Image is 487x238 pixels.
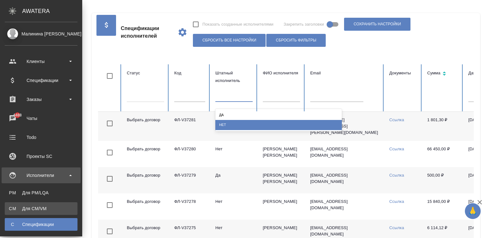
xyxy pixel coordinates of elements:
td: Нет [210,193,258,220]
a: ССпецификации [5,218,77,231]
div: Да [215,110,342,120]
div: Штатный исполнитель [215,69,253,85]
span: 🙏 [467,204,478,218]
a: Ссылка [389,173,404,178]
div: Чаты [5,114,77,123]
td: Выбрать договор [122,112,169,141]
a: Проекты SC [2,148,81,164]
div: Код [174,69,205,77]
div: Статус [127,69,164,77]
button: Сбросить все настройки [193,34,266,47]
td: 1 801,30 ₽ [422,112,463,141]
td: [EMAIL_ADDRESS][DOMAIN_NAME] [305,193,384,220]
span: Закрепить заголовки [284,21,324,28]
td: [PERSON_NAME] [PERSON_NAME] [258,167,305,193]
button: Сбросить фильтры [266,34,326,47]
span: Спецификации исполнителей [121,25,172,40]
td: [EMAIL_ADDRESS][DOMAIN_NAME] [305,167,384,193]
td: Выбрать договор [122,141,169,167]
td: ФЛ-V37281 [169,112,210,141]
div: Email [310,69,379,77]
td: [PERSON_NAME] [PERSON_NAME] [258,141,305,167]
td: Нет [210,141,258,167]
div: Проекты SC [5,152,77,161]
a: 4488Чаты [2,110,81,126]
span: Toggle Row Selected [103,198,116,212]
div: Для PM/LQA [8,190,74,196]
div: Клиенты [5,57,77,66]
div: Малинина [PERSON_NAME] [5,30,77,37]
a: CMДля CM/VM [5,202,77,215]
a: Todo [2,129,81,145]
a: PMДля PM/LQA [5,186,77,199]
div: Документы [389,69,417,77]
a: Ссылка [389,147,404,151]
div: ФИО исполнителя [263,69,300,77]
div: Сортировка [427,69,458,78]
td: 66 450,00 ₽ [422,141,463,167]
td: [PERSON_NAME][EMAIL_ADDRESS][PERSON_NAME][DOMAIN_NAME] [305,112,384,141]
td: ФЛ-V37278 [169,193,210,220]
td: 15 840,00 ₽ [422,193,463,220]
td: ФЛ-V37280 [169,141,210,167]
span: Сбросить фильтры [276,38,316,43]
span: Сбросить все настройки [202,38,256,43]
a: Ссылка [389,225,404,230]
td: Выбрать договор [122,193,169,220]
td: ФЛ-V37279 [169,167,210,193]
div: AWATERA [22,5,82,17]
div: Исполнители [5,171,77,180]
span: Toggle Row Selected [103,225,116,238]
span: Сохранить настройки [354,22,401,27]
span: 4488 [9,112,25,118]
td: [EMAIL_ADDRESS][DOMAIN_NAME] [305,141,384,167]
div: Нет [215,120,342,130]
td: 500,00 ₽ [422,167,463,193]
td: Нет [210,112,258,141]
div: Заказы [5,95,77,104]
button: Сохранить настройки [344,18,410,31]
div: Для CM/VM [8,205,74,212]
span: Показать созданные исполнителями [202,21,274,28]
button: 🙏 [465,203,481,219]
a: Ссылка [389,199,404,204]
a: Ссылка [389,117,404,122]
div: Todo [5,133,77,142]
td: Выбрать договор [122,167,169,193]
span: Toggle Row Selected [103,146,116,159]
div: Спецификации [8,221,74,228]
span: Toggle Row Selected [103,117,116,130]
td: Да [210,167,258,193]
span: Toggle Row Selected [103,172,116,185]
div: Спецификации [5,76,77,85]
td: [PERSON_NAME] [258,193,305,220]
